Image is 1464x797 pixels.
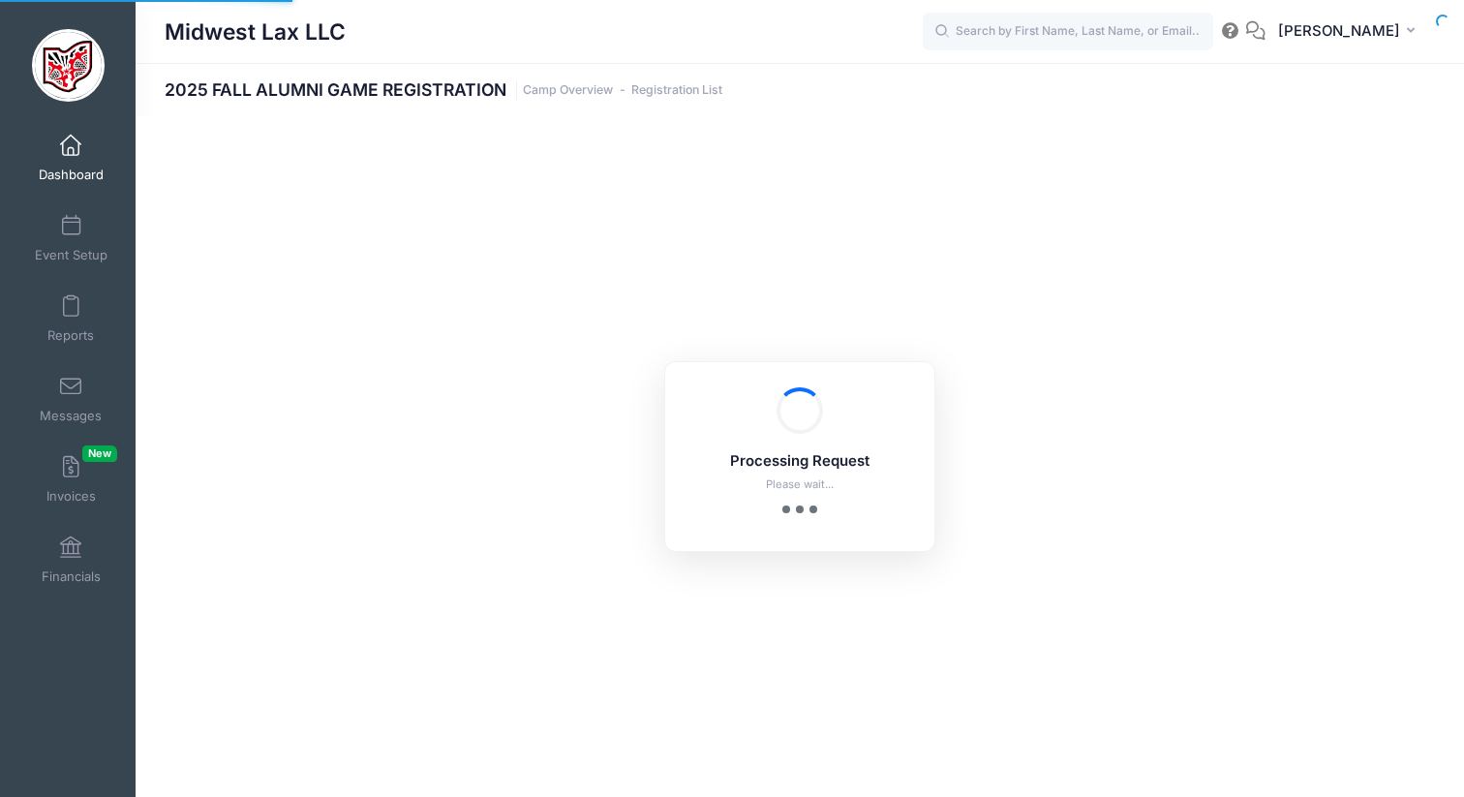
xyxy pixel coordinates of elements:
h1: Midwest Lax LLC [165,10,346,54]
span: Dashboard [39,167,104,183]
h1: 2025 FALL ALUMNI GAME REGISTRATION [165,79,722,100]
a: InvoicesNew [25,445,117,513]
input: Search by First Name, Last Name, or Email... [923,13,1213,51]
p: Please wait... [690,476,909,493]
span: Messages [40,408,102,424]
a: Messages [25,365,117,433]
img: Midwest Lax LLC [32,29,105,102]
h5: Processing Request [690,453,909,471]
a: Event Setup [25,204,117,272]
span: Invoices [46,488,96,505]
button: [PERSON_NAME] [1266,10,1435,54]
span: Reports [47,327,94,344]
a: Camp Overview [523,83,613,98]
span: Financials [42,568,101,585]
a: Registration List [631,83,722,98]
span: [PERSON_NAME] [1278,20,1400,42]
a: Dashboard [25,124,117,192]
span: Event Setup [35,247,107,263]
a: Financials [25,526,117,594]
span: New [82,445,117,462]
a: Reports [25,285,117,353]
